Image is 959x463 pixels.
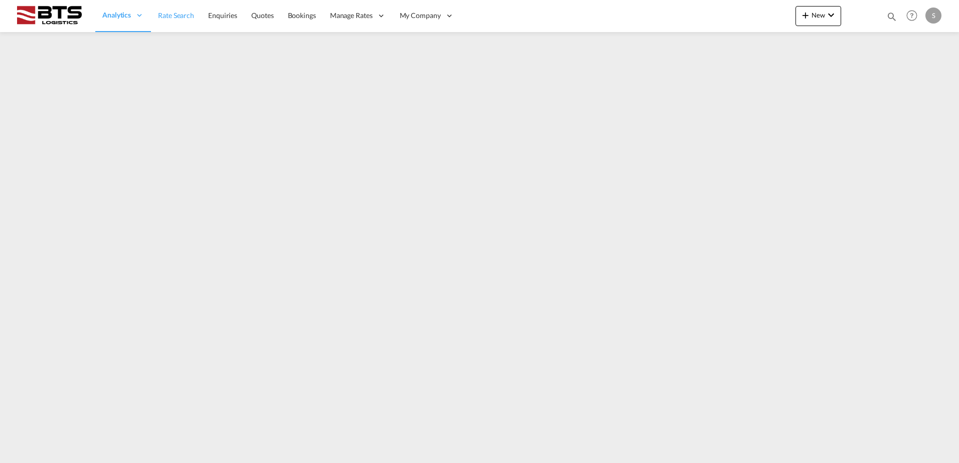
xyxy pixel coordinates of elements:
[102,10,131,20] span: Analytics
[800,11,837,19] span: New
[903,7,920,24] span: Help
[925,8,941,24] div: S
[903,7,925,25] div: Help
[208,11,237,20] span: Enquiries
[886,11,897,26] div: icon-magnify
[330,11,373,21] span: Manage Rates
[251,11,273,20] span: Quotes
[800,9,812,21] md-icon: icon-plus 400-fg
[886,11,897,22] md-icon: icon-magnify
[400,11,441,21] span: My Company
[15,5,83,27] img: cdcc71d0be7811ed9adfbf939d2aa0e8.png
[158,11,194,20] span: Rate Search
[795,6,841,26] button: icon-plus 400-fgNewicon-chevron-down
[825,9,837,21] md-icon: icon-chevron-down
[288,11,316,20] span: Bookings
